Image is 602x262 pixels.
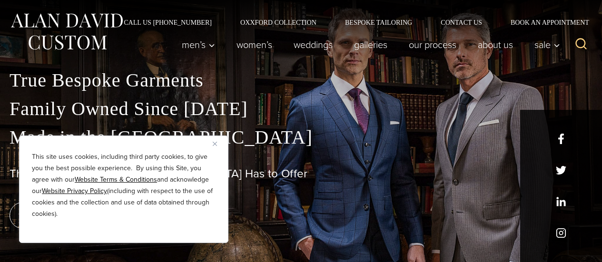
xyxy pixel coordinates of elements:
nav: Primary Navigation [171,35,565,54]
span: Men’s [182,40,215,49]
a: Bespoke Tailoring [331,19,426,26]
a: About Us [467,35,524,54]
p: This site uses cookies, including third party cookies, to give you the best possible experience. ... [32,151,216,220]
span: Sale [534,40,560,49]
p: True Bespoke Garments Family Owned Since [DATE] Made in the [GEOGRAPHIC_DATA] [10,66,592,152]
a: Women’s [226,35,283,54]
a: Call Us [PHONE_NUMBER] [109,19,226,26]
a: Website Privacy Policy [42,186,107,196]
a: weddings [283,35,344,54]
a: book an appointment [10,202,143,229]
h1: The Best Custom Suits [GEOGRAPHIC_DATA] Has to Offer [10,167,592,181]
nav: Secondary Navigation [109,19,592,26]
a: Our Process [398,35,467,54]
a: Book an Appointment [496,19,592,26]
img: Close [213,142,217,146]
button: View Search Form [570,33,592,56]
button: Close [213,138,224,149]
iframe: Opens a widget where you can chat to one of our agents [542,233,592,257]
a: Contact Us [426,19,496,26]
a: Website Terms & Conditions [75,175,157,184]
img: Alan David Custom [10,10,124,53]
a: Galleries [344,35,398,54]
a: Oxxford Collection [226,19,331,26]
